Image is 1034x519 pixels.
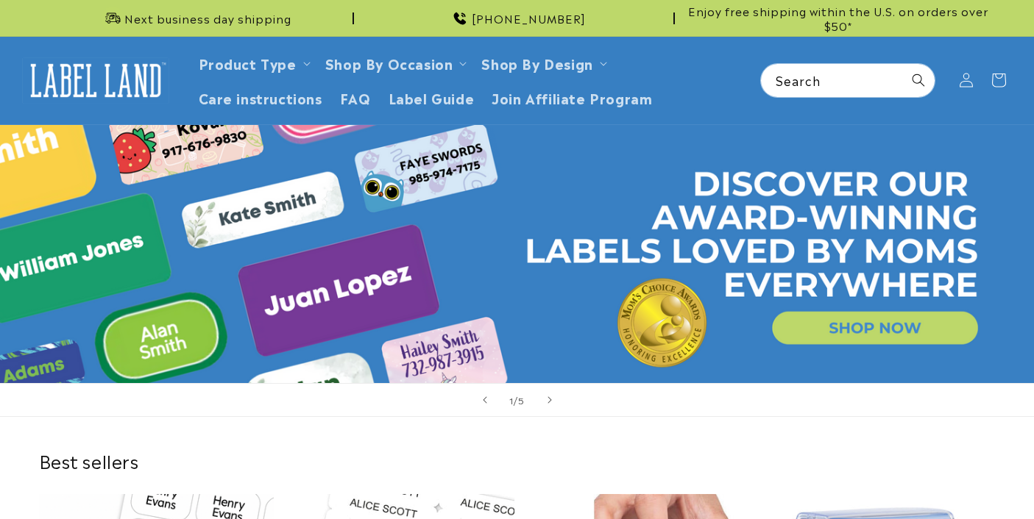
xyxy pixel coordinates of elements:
span: Next business day shipping [124,11,291,26]
a: FAQ [331,80,380,115]
span: Label Guide [389,89,475,106]
a: Care instructions [190,80,331,115]
span: / [514,393,518,407]
a: Join Affiliate Program [483,80,661,115]
img: Label Land [22,57,169,103]
span: Join Affiliate Program [492,89,652,106]
button: Previous slide [469,384,501,416]
a: Label Land [17,52,175,109]
summary: Product Type [190,46,316,80]
span: Enjoy free shipping within the U.S. on orders over $50* [681,4,996,32]
span: 5 [518,393,525,407]
span: FAQ [340,89,371,106]
a: Label Guide [380,80,484,115]
summary: Shop By Design [472,46,612,80]
span: Care instructions [199,89,322,106]
summary: Shop By Occasion [316,46,473,80]
button: Next slide [534,384,566,416]
h2: Best sellers [39,449,996,472]
iframe: Gorgias Floating Chat [725,450,1019,504]
a: Shop By Design [481,53,592,73]
span: [PHONE_NUMBER] [472,11,586,26]
span: 1 [509,393,514,407]
a: Product Type [199,53,297,73]
button: Search [902,64,935,96]
span: Shop By Occasion [325,54,453,71]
